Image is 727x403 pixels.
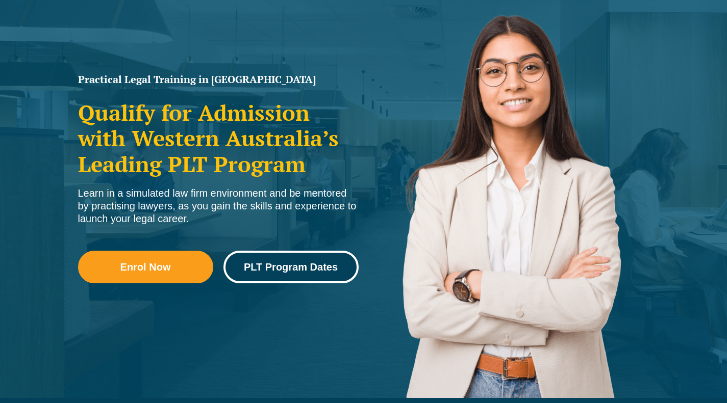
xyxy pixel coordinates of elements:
[78,100,359,177] h2: Qualify for Admission with Western Australia’s Leading PLT Program
[78,74,359,85] h1: Practical Legal Training in [GEOGRAPHIC_DATA]
[78,251,213,283] a: Enrol Now
[78,187,359,225] div: Learn in a simulated law firm environment and be mentored by practising lawyers, as you gain the ...
[120,262,171,272] span: Enrol Now
[223,251,359,283] a: PLT Program Dates
[244,262,338,272] span: PLT Program Dates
